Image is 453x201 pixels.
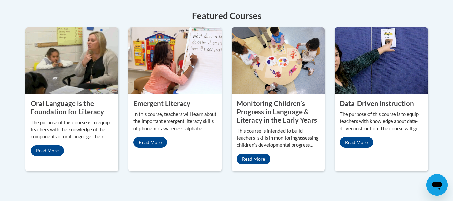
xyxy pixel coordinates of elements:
img: Data-Driven Instruction [335,27,428,94]
img: Emergent Literacy [128,27,222,94]
a: Read More [340,137,373,148]
a: Read More [133,137,167,148]
property: Oral Language is the Foundation for Literacy [31,99,104,116]
p: The purpose of this course is to equip teachers with the knowledge of the components of oral lang... [31,119,114,141]
property: Monitoring Children’s Progress in Language & Literacy in the Early Years [237,99,317,124]
property: Emergent Literacy [133,99,190,107]
img: Oral Language is the Foundation for Literacy [25,27,119,94]
property: Data-Driven Instruction [340,99,414,107]
p: The purpose of this course is to equip teachers with knowledge about data-driven instruction. The... [340,111,423,132]
a: Read More [31,145,64,156]
p: This course is intended to build teachers’ skills in monitoring/assessing children’s developmenta... [237,128,320,149]
p: In this course, teachers will learn about the important emergent literacy skills of phonemic awar... [133,111,217,132]
iframe: Button to launch messaging window [426,174,448,196]
h4: Featured Courses [25,9,428,22]
a: Read More [237,154,270,164]
img: Monitoring Children’s Progress in Language & Literacy in the Early Years [232,27,325,94]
